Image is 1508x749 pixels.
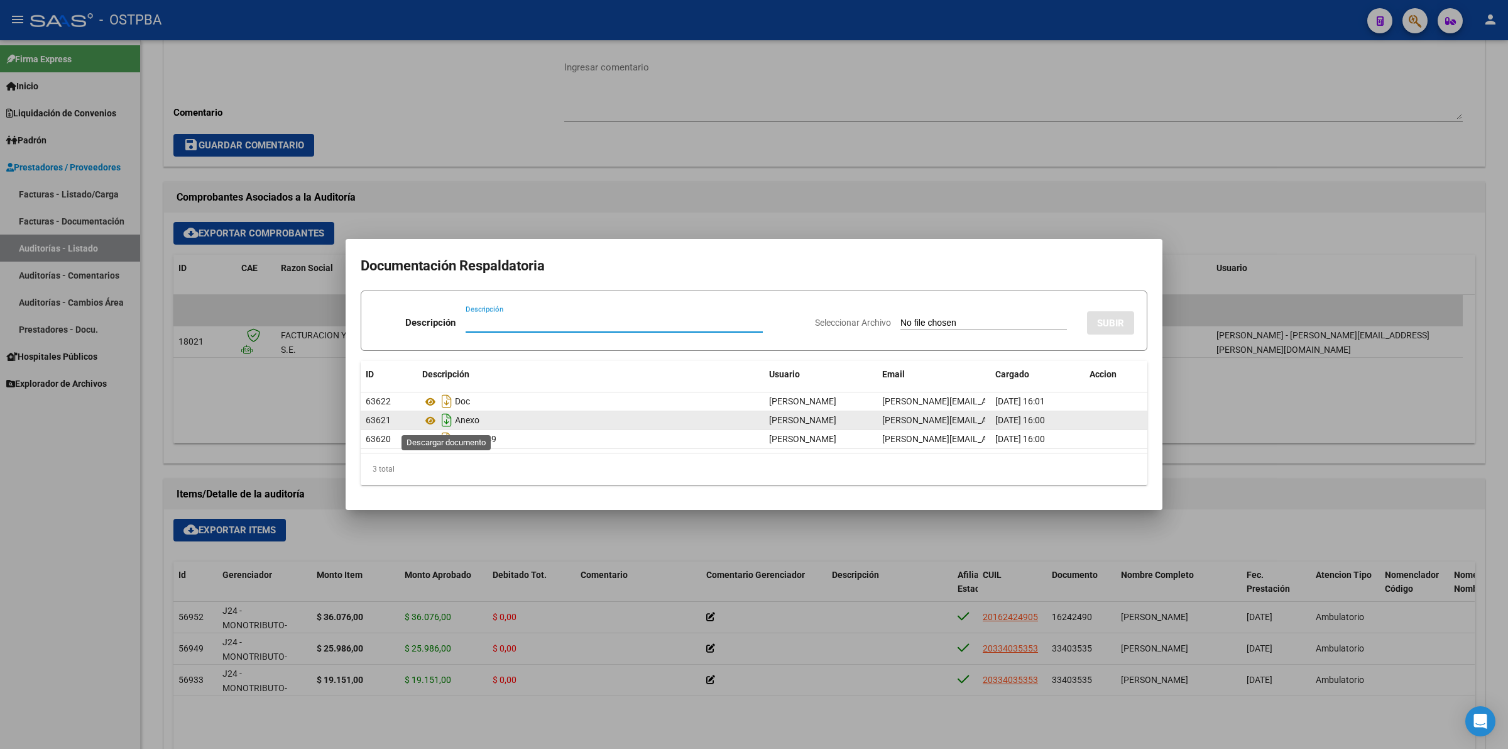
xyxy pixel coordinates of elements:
[366,369,374,379] span: ID
[1097,318,1124,329] span: SUBIR
[882,396,1156,406] span: [PERSON_NAME][EMAIL_ADDRESS][PERSON_NAME][DOMAIN_NAME]
[1465,706,1495,736] div: Open Intercom Messenger
[439,391,455,411] i: Descargar documento
[815,318,891,328] span: Seleccionar Archivo
[1085,361,1147,388] datatable-header-cell: Accion
[769,396,836,406] span: [PERSON_NAME]
[417,361,764,388] datatable-header-cell: Descripción
[995,415,1045,425] span: [DATE] 16:00
[361,453,1147,485] div: 3 total
[361,254,1147,278] h2: Documentación Respaldatoria
[366,396,391,406] span: 63622
[990,361,1085,388] datatable-header-cell: Cargado
[405,316,456,330] p: Descripción
[764,361,877,388] datatable-header-cell: Usuario
[769,434,836,444] span: [PERSON_NAME]
[422,429,759,449] div: Hr 127149
[769,369,800,379] span: Usuario
[882,434,1156,444] span: [PERSON_NAME][EMAIL_ADDRESS][PERSON_NAME][DOMAIN_NAME]
[995,369,1029,379] span: Cargado
[995,396,1045,406] span: [DATE] 16:01
[769,415,836,425] span: [PERSON_NAME]
[1087,311,1134,335] button: SUBIR
[361,361,417,388] datatable-header-cell: ID
[422,410,759,430] div: Anexo
[422,391,759,411] div: Doc
[882,415,1156,425] span: [PERSON_NAME][EMAIL_ADDRESS][PERSON_NAME][DOMAIN_NAME]
[882,369,905,379] span: Email
[995,434,1045,444] span: [DATE] 16:00
[1090,369,1117,379] span: Accion
[366,434,391,444] span: 63620
[877,361,990,388] datatable-header-cell: Email
[439,410,455,430] i: Descargar documento
[366,415,391,425] span: 63621
[439,429,455,449] i: Descargar documento
[422,369,469,379] span: Descripción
